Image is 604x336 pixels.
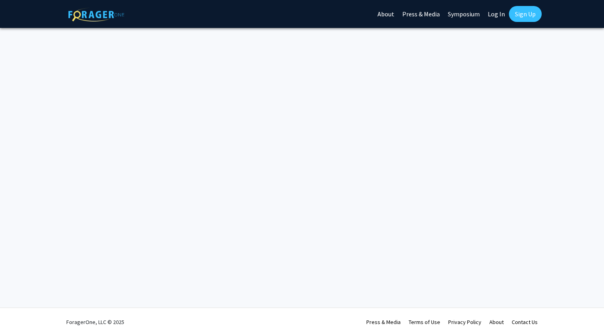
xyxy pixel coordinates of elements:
[512,318,538,326] a: Contact Us
[366,318,401,326] a: Press & Media
[509,6,542,22] a: Sign Up
[66,308,124,336] div: ForagerOne, LLC © 2025
[448,318,481,326] a: Privacy Policy
[409,318,440,326] a: Terms of Use
[489,318,504,326] a: About
[68,8,124,22] img: ForagerOne Logo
